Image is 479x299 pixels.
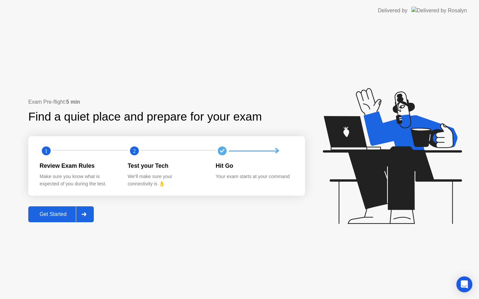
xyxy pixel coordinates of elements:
[45,148,48,154] text: 1
[28,108,263,126] div: Find a quiet place and prepare for your exam
[128,173,205,187] div: We’ll make sure your connectivity is 👌
[128,161,205,170] div: Test your Tech
[30,211,76,217] div: Get Started
[28,98,305,106] div: Exam Pre-flight:
[40,161,117,170] div: Review Exam Rules
[133,148,136,154] text: 2
[66,99,80,105] b: 5 min
[216,173,293,180] div: Your exam starts at your command
[456,276,472,292] div: Open Intercom Messenger
[28,206,94,222] button: Get Started
[378,7,407,15] div: Delivered by
[411,7,467,14] img: Delivered by Rosalyn
[216,161,293,170] div: Hit Go
[40,173,117,187] div: Make sure you know what is expected of you during the test.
